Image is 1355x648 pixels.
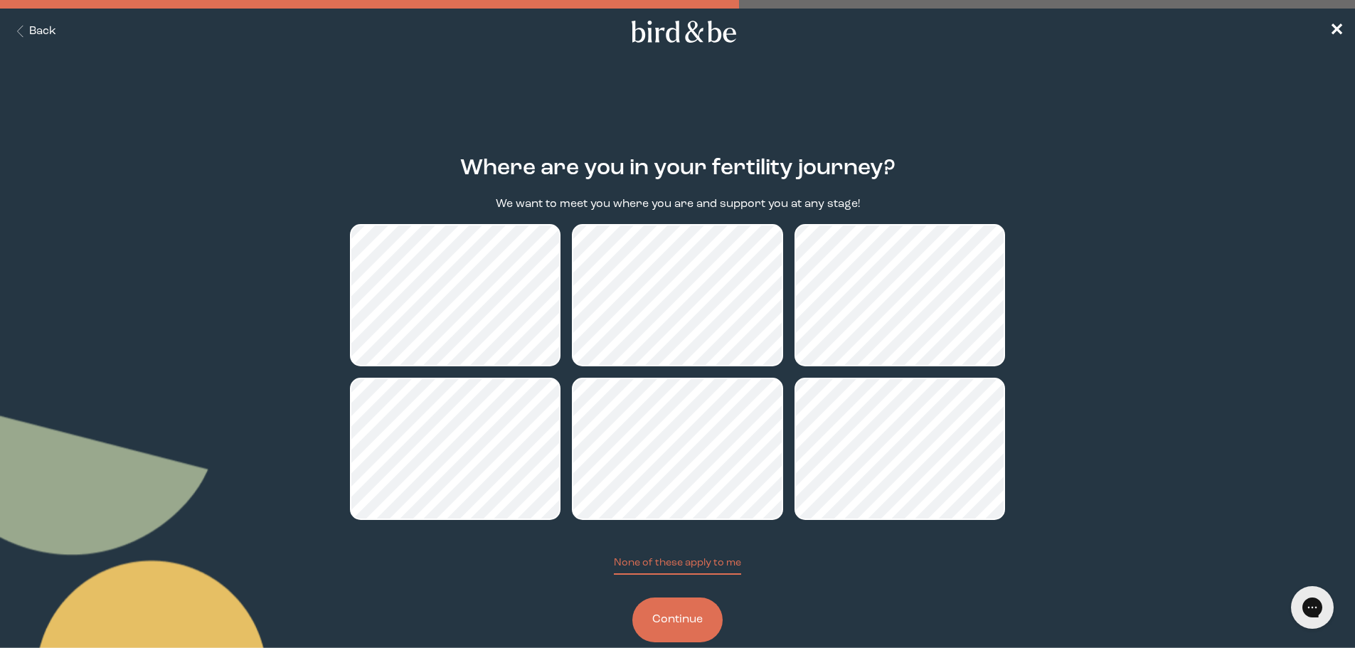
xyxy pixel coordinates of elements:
[496,196,860,213] p: We want to meet you where you are and support you at any stage!
[1284,581,1341,634] iframe: Gorgias live chat messenger
[1329,23,1344,40] span: ✕
[460,152,896,185] h2: Where are you in your fertility journey?
[1329,19,1344,44] a: ✕
[11,23,56,40] button: Back Button
[614,556,741,575] button: None of these apply to me
[632,597,723,642] button: Continue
